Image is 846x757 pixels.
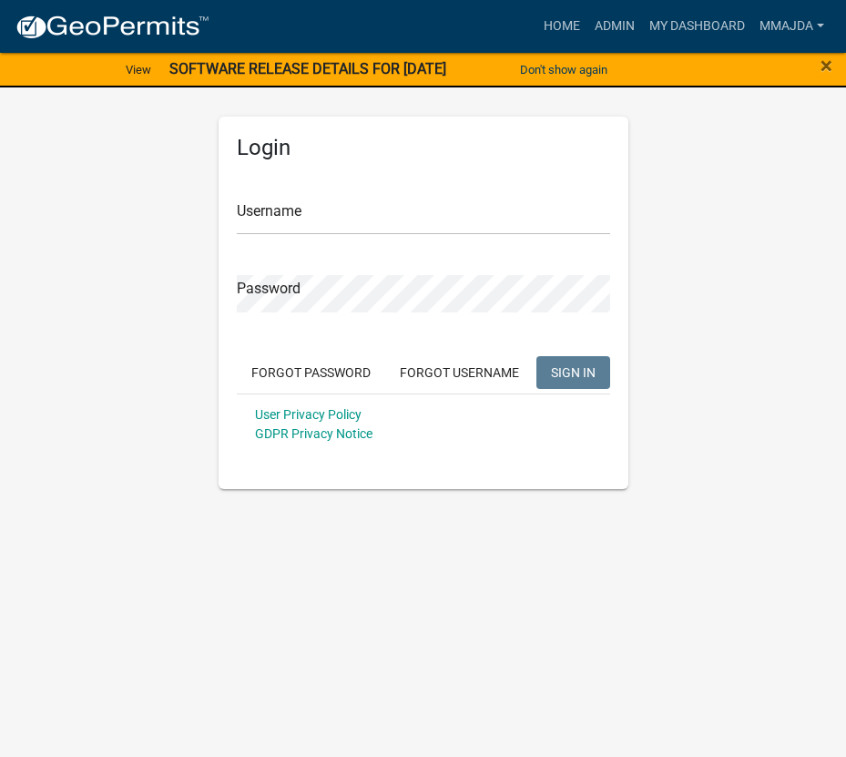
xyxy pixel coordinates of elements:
[587,9,642,44] a: Admin
[255,407,362,422] a: User Privacy Policy
[118,55,158,85] a: View
[255,426,372,441] a: GDPR Privacy Notice
[821,55,832,77] button: Close
[642,9,752,44] a: My Dashboard
[385,356,534,389] button: Forgot Username
[536,9,587,44] a: Home
[821,53,832,78] span: ×
[237,356,385,389] button: Forgot Password
[536,356,610,389] button: SIGN IN
[513,55,615,85] button: Don't show again
[551,364,596,379] span: SIGN IN
[169,60,446,77] strong: SOFTWARE RELEASE DETAILS FOR [DATE]
[237,135,610,161] h5: Login
[752,9,831,44] a: mmajda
